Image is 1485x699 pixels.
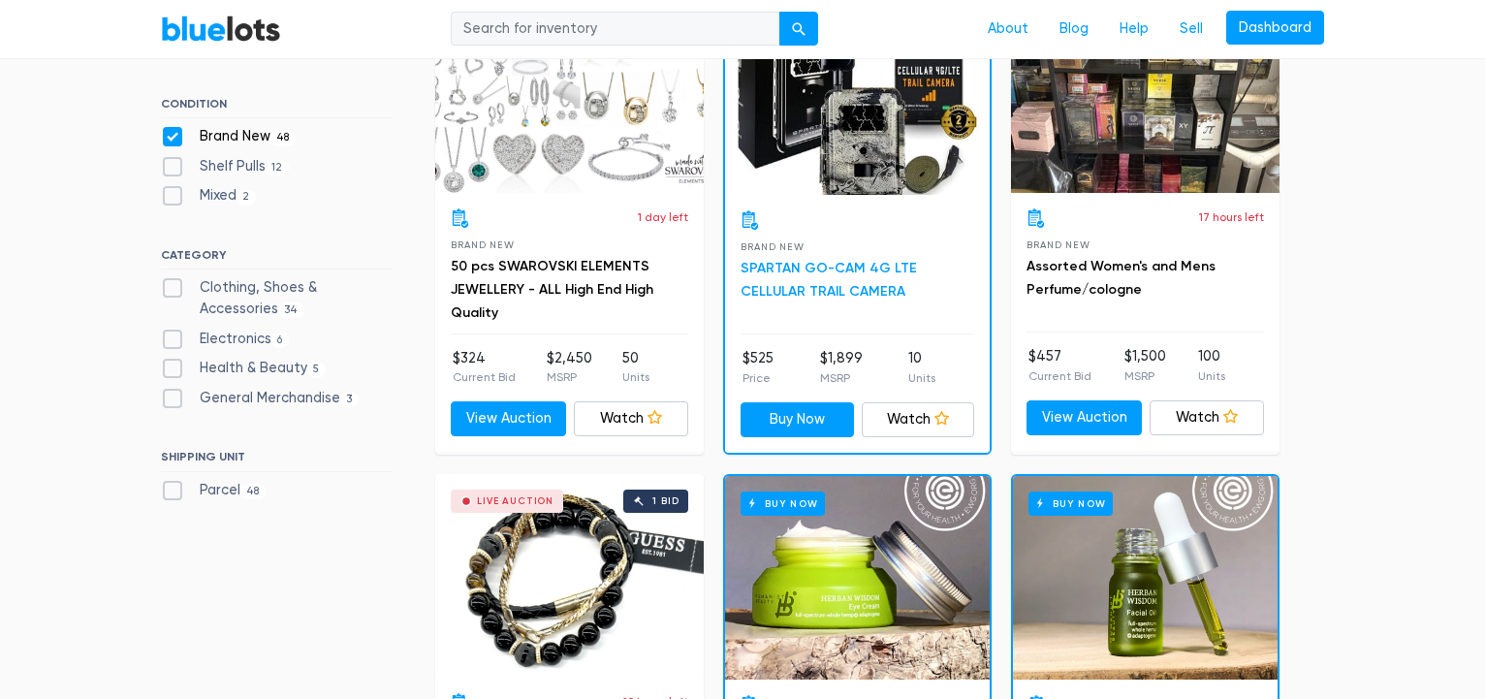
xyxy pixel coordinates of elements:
[1124,346,1166,385] li: $1,500
[622,348,649,387] li: 50
[271,333,289,348] span: 6
[972,11,1044,48] a: About
[741,492,825,516] h6: Buy Now
[270,130,296,145] span: 48
[742,348,774,387] li: $525
[1124,367,1166,385] p: MSRP
[1028,346,1091,385] li: $457
[451,258,653,321] a: 50 pcs SWAROVSKI ELEMENTS JEWELLERY - ALL High End High Quality
[725,476,990,680] a: Buy Now
[451,12,780,47] input: Search for inventory
[908,369,935,387] p: Units
[1199,208,1264,226] p: 17 hours left
[278,302,304,318] span: 34
[1198,346,1225,385] li: 100
[161,126,296,147] label: Brand New
[1027,239,1090,250] span: Brand New
[161,450,393,471] h6: SHIPPING UNIT
[741,402,854,437] a: Buy Now
[547,348,592,387] li: $2,450
[638,208,688,226] p: 1 day left
[820,348,863,387] li: $1,899
[266,160,289,175] span: 12
[1013,476,1278,680] a: Buy Now
[451,401,566,436] a: View Auction
[741,241,804,252] span: Brand New
[307,362,326,377] span: 5
[1027,258,1216,298] a: Assorted Women's and Mens Perfume/cologne
[1226,11,1324,46] a: Dashboard
[237,190,256,206] span: 2
[622,368,649,386] p: Units
[161,329,289,350] label: Electronics
[161,388,359,409] label: General Merchandise
[161,480,266,501] label: Parcel
[574,401,689,436] a: Watch
[161,185,256,207] label: Mixed
[1027,400,1142,435] a: View Auction
[161,358,326,379] label: Health & Beauty
[161,277,393,319] label: Clothing, Shoes & Accessories
[435,474,704,678] a: Live Auction 1 bid
[1104,11,1164,48] a: Help
[862,402,975,437] a: Watch
[161,97,393,118] h6: CONDITION
[652,496,679,506] div: 1 bid
[1044,11,1104,48] a: Blog
[453,368,516,386] p: Current Bid
[451,239,514,250] span: Brand New
[1198,367,1225,385] p: Units
[161,15,281,43] a: BlueLots
[547,368,592,386] p: MSRP
[340,392,359,407] span: 3
[453,348,516,387] li: $324
[1164,11,1218,48] a: Sell
[741,260,917,300] a: SPARTAN GO-CAM 4G LTE CELLULAR TRAIL CAMERA
[477,496,553,506] div: Live Auction
[240,484,266,499] span: 48
[161,156,289,177] label: Shelf Pulls
[161,248,393,270] h6: CATEGORY
[1028,492,1113,516] h6: Buy Now
[1028,367,1091,385] p: Current Bid
[908,348,935,387] li: 10
[742,369,774,387] p: Price
[1150,400,1265,435] a: Watch
[820,369,863,387] p: MSRP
